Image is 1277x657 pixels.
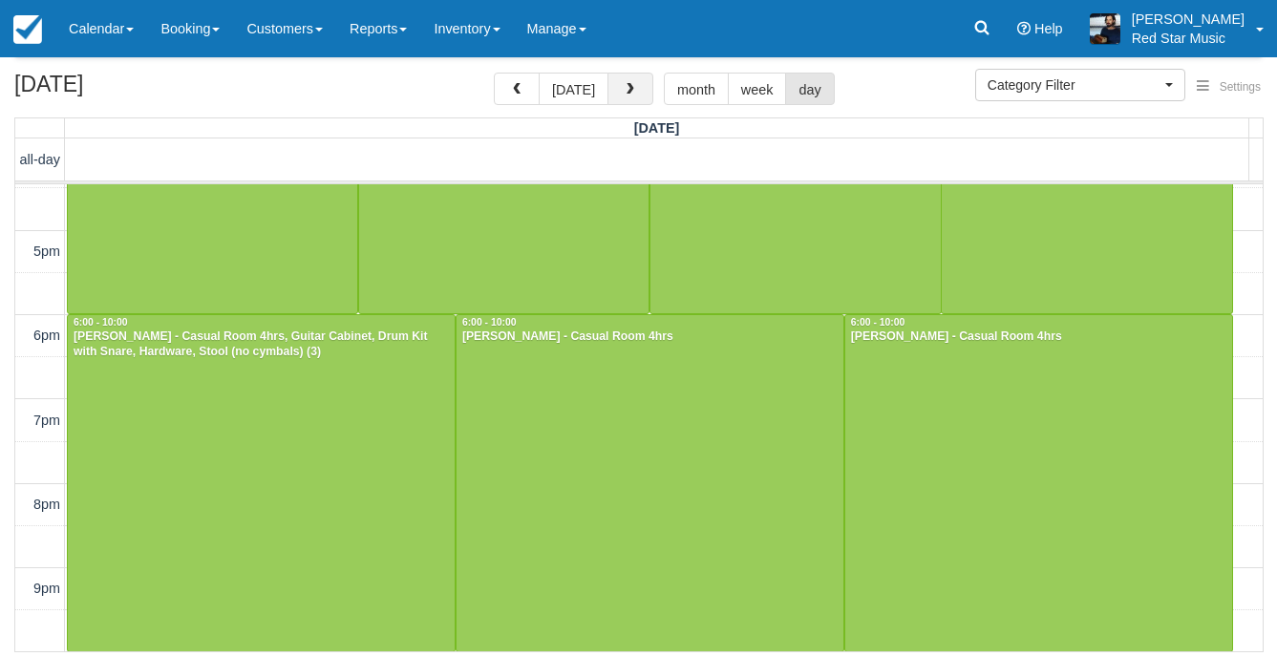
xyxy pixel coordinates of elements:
span: all-day [20,152,60,167]
span: 9pm [33,581,60,596]
button: [DATE] [539,73,608,105]
a: 6:00 - 10:00[PERSON_NAME] - Casual Room 4hrs, Guitar Cabinet, Drum Kit with Snare, Hardware, Stoo... [67,314,456,651]
span: Help [1034,21,1063,36]
a: 6:00 - 10:00[PERSON_NAME] - Casual Room 4hrs [844,314,1233,651]
span: 5pm [33,244,60,259]
button: Settings [1185,74,1272,101]
button: month [664,73,729,105]
span: Settings [1220,80,1261,94]
div: [PERSON_NAME] - Casual Room 4hrs [850,329,1227,345]
button: week [728,73,787,105]
div: [PERSON_NAME] - Casual Room 4hrs [461,329,839,345]
button: Category Filter [975,69,1185,101]
div: [PERSON_NAME] - Casual Room 4hrs, Guitar Cabinet, Drum Kit with Snare, Hardware, Stool (no cymbal... [73,329,450,360]
p: [PERSON_NAME] [1132,10,1245,29]
button: day [785,73,834,105]
span: [DATE] [634,120,680,136]
i: Help [1017,22,1031,35]
img: A1 [1090,13,1120,44]
p: Red Star Music [1132,29,1245,48]
span: 7pm [33,413,60,428]
span: 6:00 - 10:00 [851,317,905,328]
span: Category Filter [988,75,1160,95]
span: 6pm [33,328,60,343]
span: 6:00 - 10:00 [74,317,128,328]
span: 8pm [33,497,60,512]
img: checkfront-main-nav-mini-logo.png [13,15,42,44]
span: 6:00 - 10:00 [462,317,517,328]
h2: [DATE] [14,73,256,108]
a: 6:00 - 10:00[PERSON_NAME] - Casual Room 4hrs [456,314,844,651]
